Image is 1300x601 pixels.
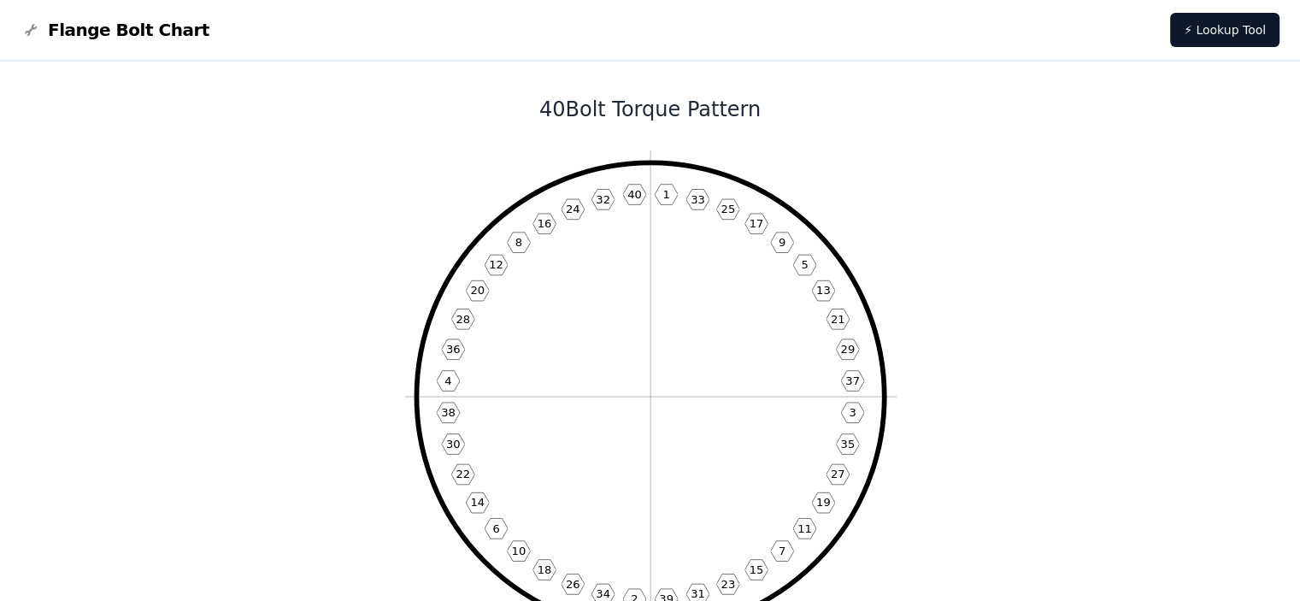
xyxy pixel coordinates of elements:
text: 17 [749,217,763,230]
text: 10 [511,545,526,557]
text: 3 [849,406,856,419]
text: 32 [596,193,610,206]
text: 33 [691,193,705,206]
span: Flange Bolt Chart [48,18,209,42]
text: 11 [797,521,812,534]
text: 31 [691,587,705,600]
text: 24 [565,203,579,215]
text: 5 [801,258,808,271]
text: 29 [840,343,855,356]
a: Flange Bolt Chart LogoFlange Bolt Chart [21,18,209,42]
text: 16 [537,217,551,230]
text: 8 [515,236,521,249]
img: Flange Bolt Chart Logo [21,20,41,40]
text: 12 [489,258,503,271]
text: 9 [778,236,785,249]
text: 23 [721,578,735,591]
text: 37 [845,374,860,387]
text: 21 [830,313,844,326]
text: 4 [444,374,451,387]
text: 20 [470,284,485,297]
text: 1 [662,188,669,201]
text: 7 [778,545,785,557]
text: 22 [456,468,470,480]
text: 36 [445,343,460,356]
text: 15 [749,563,763,576]
text: 35 [840,438,855,451]
text: 19 [815,496,830,509]
text: 30 [445,438,460,451]
text: 18 [537,563,551,576]
text: 25 [721,203,735,215]
a: ⚡ Lookup Tool [1170,13,1279,47]
text: 13 [815,284,830,297]
text: 26 [565,578,579,591]
h1: 40 Bolt Torque Pattern [191,96,1109,123]
text: 38 [441,406,456,419]
text: 14 [470,496,485,509]
text: 28 [456,313,470,326]
text: 40 [627,188,642,201]
text: 27 [830,468,844,480]
text: 34 [596,587,610,600]
text: 6 [492,521,499,534]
